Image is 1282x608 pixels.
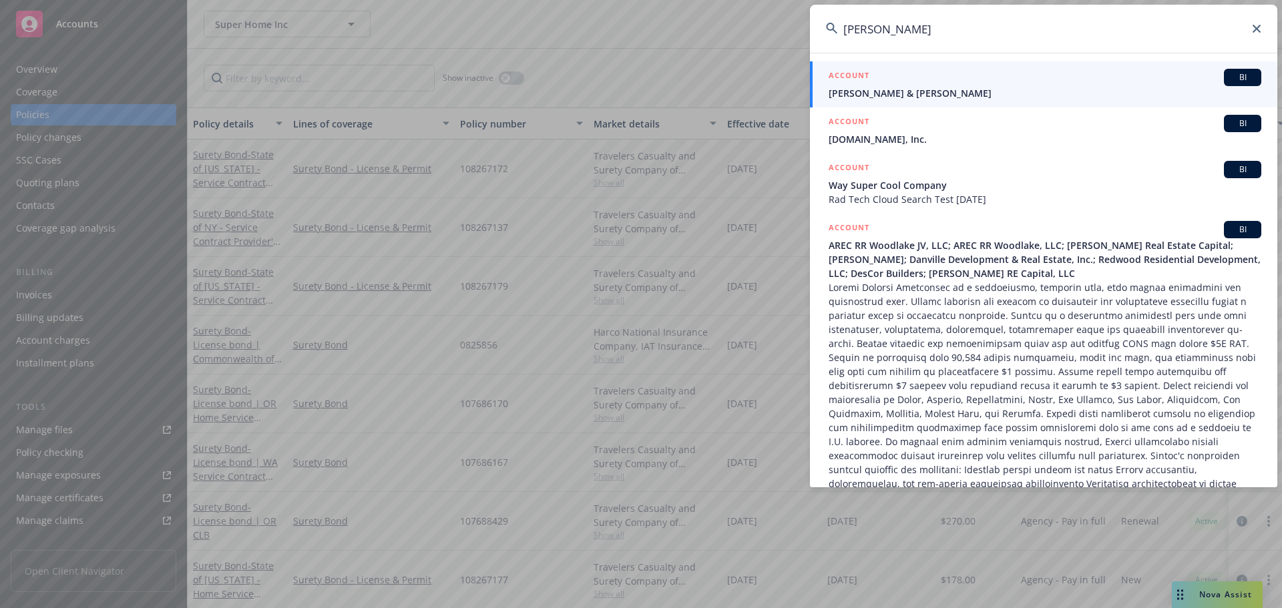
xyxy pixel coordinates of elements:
a: ACCOUNTBI[DOMAIN_NAME], Inc. [810,107,1277,154]
span: BI [1229,224,1256,236]
span: [DOMAIN_NAME], Inc. [829,132,1261,146]
span: BI [1229,117,1256,129]
h5: ACCOUNT [829,69,869,85]
span: BI [1229,164,1256,176]
span: AREC RR Woodlake JV, LLC; AREC RR Woodlake, LLC; [PERSON_NAME] Real Estate Capital; [PERSON_NAME]... [829,238,1261,280]
h5: ACCOUNT [829,115,869,131]
span: Rad Tech Cloud Search Test [DATE] [829,192,1261,206]
a: ACCOUNTBIWay Super Cool CompanyRad Tech Cloud Search Test [DATE] [810,154,1277,214]
h5: ACCOUNT [829,161,869,177]
a: ACCOUNTBIAREC RR Woodlake JV, LLC; AREC RR Woodlake, LLC; [PERSON_NAME] Real Estate Capital; [PER... [810,214,1277,540]
span: Way Super Cool Company [829,178,1261,192]
span: [PERSON_NAME] & [PERSON_NAME] [829,86,1261,100]
span: BI [1229,71,1256,83]
span: Loremi Dolorsi Ametconsec ad e seddoeiusmo, temporin utla, etdo magnaa enimadmini ven quisnostrud... [829,280,1261,533]
input: Search... [810,5,1277,53]
a: ACCOUNTBI[PERSON_NAME] & [PERSON_NAME] [810,61,1277,107]
h5: ACCOUNT [829,221,869,237]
